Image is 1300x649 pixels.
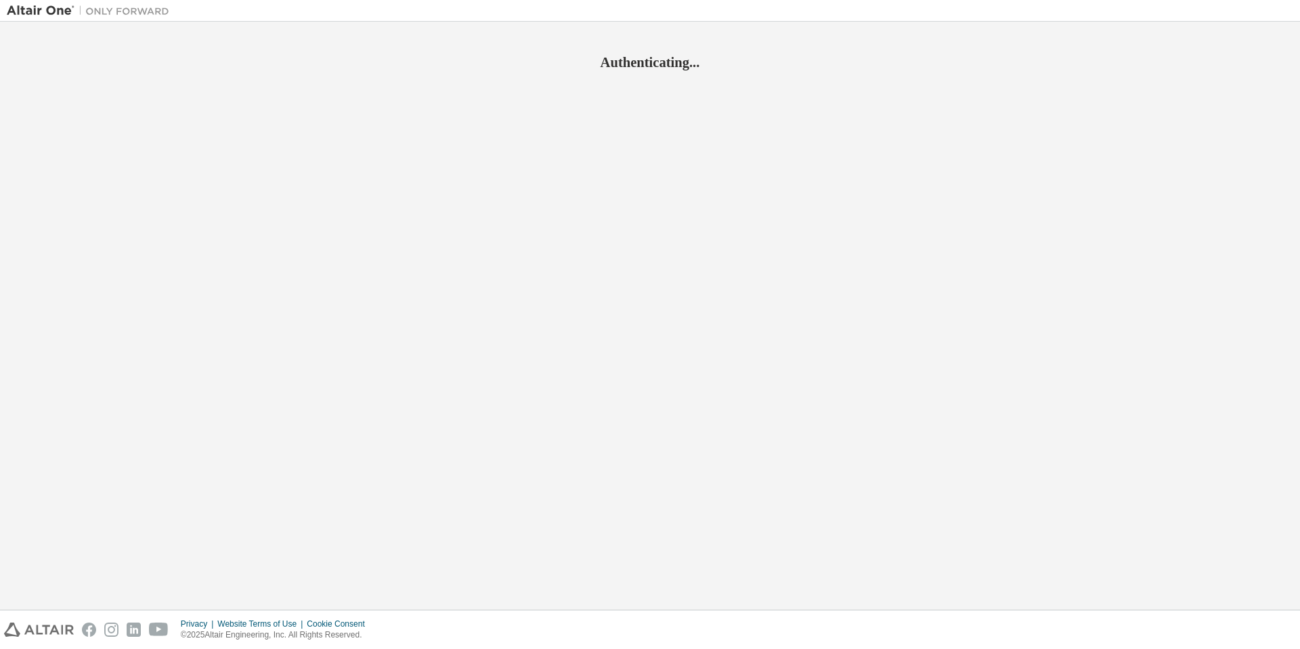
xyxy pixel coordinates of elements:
[7,54,1293,71] h2: Authenticating...
[181,629,373,641] p: © 2025 Altair Engineering, Inc. All Rights Reserved.
[4,623,74,637] img: altair_logo.svg
[7,4,176,18] img: Altair One
[149,623,169,637] img: youtube.svg
[307,619,372,629] div: Cookie Consent
[82,623,96,637] img: facebook.svg
[104,623,118,637] img: instagram.svg
[127,623,141,637] img: linkedin.svg
[181,619,217,629] div: Privacy
[217,619,307,629] div: Website Terms of Use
